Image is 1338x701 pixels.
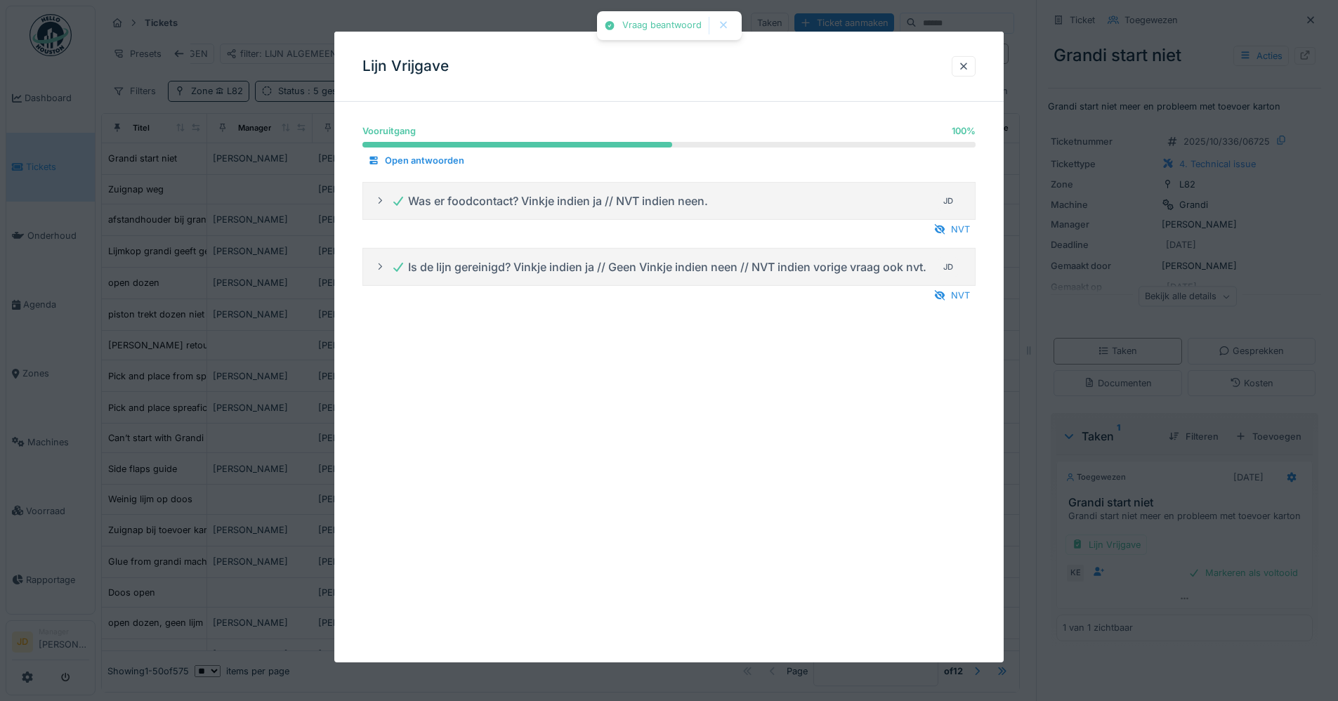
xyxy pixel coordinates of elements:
div: Is de lijn gereinigd? Vinkje indien ja // Geen Vinkje indien neen // NVT indien vorige vraag ook ... [391,258,926,275]
div: JD [938,257,958,277]
div: JD [938,191,958,211]
progress: 100 % [362,142,976,148]
div: 100 % [952,124,976,138]
summary: Is de lijn gereinigd? Vinkje indien ja // Geen Vinkje indien neen // NVT indien vorige vraag ook ... [369,254,969,280]
div: Vraag beantwoord [622,20,702,32]
summary: Was er foodcontact? Vinkje indien ja // NVT indien neen.JD [369,188,969,214]
div: Open antwoorden [362,151,470,170]
h3: Lijn Vrijgave [362,58,449,75]
div: Vooruitgang [362,124,416,138]
div: NVT [929,286,976,305]
div: NVT [929,220,976,239]
div: Was er foodcontact? Vinkje indien ja // NVT indien neen. [391,192,708,209]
